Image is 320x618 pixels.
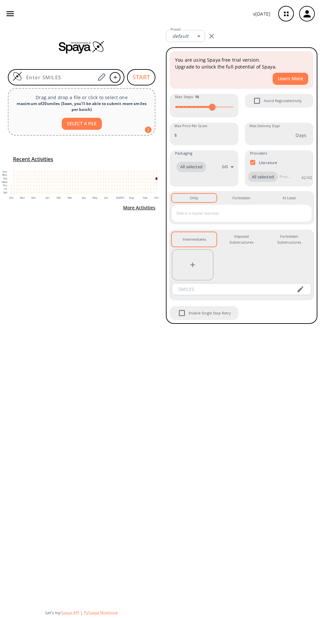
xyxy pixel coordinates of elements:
button: Forbidden [219,194,264,202]
text: Nov [20,196,25,199]
text: Fri [4,188,7,190]
text: Sat [3,191,7,194]
text: Sep [143,196,148,199]
text: Mon [2,173,7,176]
p: v [DATE] [253,10,270,17]
label: Max Price Per Gram [174,124,207,128]
text: Apr [82,196,86,199]
div: Intermediates [183,236,206,242]
text: Thu [2,184,7,187]
span: | [79,610,84,615]
span: Enable Single Step Retry [189,310,231,316]
input: SMILES [174,283,291,295]
text: Wed [2,181,7,184]
div: Let's try: [45,610,161,615]
button: Spaya API [61,610,79,615]
text: Tue [3,177,8,180]
span: Packaging [175,150,192,156]
input: Enter SMILES [22,74,95,81]
text: Oct [155,196,159,199]
div: At Least [282,195,296,201]
button: Learn More [273,73,308,85]
g: y-axis tick label [2,170,7,194]
p: 0 / 0 [222,164,228,170]
text: Aug [129,196,134,199]
button: More Activities [120,202,158,214]
em: default [172,33,188,39]
text: [DATE] [117,196,125,199]
button: Intermediates [172,232,216,247]
text: Sun [3,170,7,173]
p: $ [174,132,177,139]
text: Jan [45,196,49,199]
button: Forbidden Substructures [267,232,312,247]
text: May [93,196,98,199]
text: Jun [104,196,108,199]
img: Spaya logo [59,40,104,53]
text: Dec [31,196,36,199]
strong: 10 [195,94,199,99]
g: cell [10,170,158,194]
span: Max Steps : [175,94,199,100]
div: maximum of 20 smiles ( Soon, you'll be able to submit more smiles per batch ) [14,101,150,113]
input: Select a name reaction [175,208,299,219]
div: Forbidden [232,195,250,201]
p: Drag and drop a file or click to select one [14,94,150,101]
g: x-axis tick label [9,196,159,199]
button: PySpaya Notebook [84,610,118,615]
span: Avoid Regioselectivity [264,98,302,104]
p: Days [296,132,306,139]
button: Only [172,194,216,202]
p: Literature [259,160,278,165]
button: At Least [267,194,312,202]
p: 42 / 42 [301,175,312,180]
span: All selected [176,164,206,170]
text: Mar [68,196,72,199]
label: Preset [170,27,181,32]
div: Imposed Substructures [224,234,259,246]
span: All selected [248,174,278,180]
button: Recent Activities [10,154,56,165]
button: START [127,69,155,85]
img: Logo Spaya [12,71,22,81]
button: Imposed Substructures [219,232,264,247]
label: Max Delivery Days [249,124,280,128]
span: Avoid Regioselectivity [250,94,264,108]
span: Providers [250,150,267,156]
h5: Recent Activities [13,156,53,163]
div: Only [190,195,198,201]
button: SELECT A FILE [62,118,102,130]
span: Enable Single Step Retry [175,306,189,320]
div: Forbidden Substructures [272,234,306,246]
text: Feb [57,196,61,199]
p: You are using Spaya free trial version. Upgrade to unlock the full potential of Spaya. [175,56,308,70]
div: When Single Step Retry is enabled, if no route is found during retrosynthesis, a retry is trigger... [169,306,239,321]
input: Provider name [278,172,292,182]
text: Oct [9,196,13,199]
